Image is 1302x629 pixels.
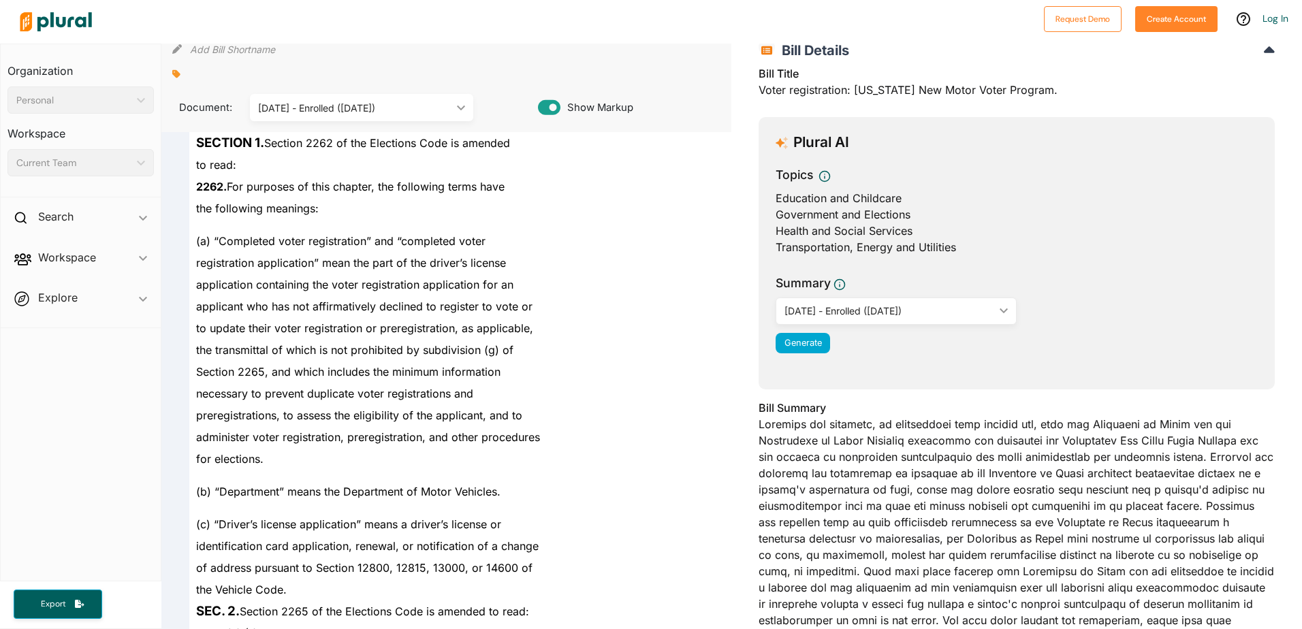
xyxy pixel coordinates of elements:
[1135,11,1218,25] a: Create Account
[196,256,506,270] span: registration application” mean the part of the driver’s license
[759,400,1275,416] h3: Bill Summary
[196,430,540,444] span: administer voter registration, preregistration, and other procedures
[784,304,994,318] div: [DATE] - Enrolled ([DATE])
[14,590,102,619] button: Export
[776,333,830,353] button: Generate
[776,190,1258,206] div: Education and Childcare
[196,180,505,193] span: For purposes of this chapter, the following terms have
[196,539,539,553] span: identification card application, renewal, or notification of a change
[196,365,501,378] span: Section 2265, and which includes the minimum information
[196,158,236,172] span: to read:
[31,598,75,610] span: Export
[196,180,227,193] strong: 2262.
[196,136,510,150] span: Section 2262 of the Elections Code is amended
[776,166,813,184] h3: Topics
[793,134,849,151] h3: Plural AI
[16,156,131,170] div: Current Team
[775,42,849,59] span: Bill Details
[196,485,501,498] span: (b) “Department” means the Department of Motor Vehicles.
[196,201,319,215] span: the following meanings:
[196,561,533,575] span: of address pursuant to Section 12800, 12815, 13000, or 14600 of
[196,135,264,150] strong: SECTION 1.
[196,603,240,619] strong: SEC. 2.
[1044,6,1122,32] button: Request Demo
[196,234,486,248] span: (a) “Completed voter registration” and “completed voter
[196,387,473,400] span: necessary to prevent duplicate voter registrations and
[196,517,501,531] span: (c) “Driver’s license application” means a driver’s license or
[759,65,1275,82] h3: Bill Title
[1263,12,1288,25] a: Log In
[1135,6,1218,32] button: Create Account
[196,604,529,618] span: Section 2265 of the Elections Code is amended to read:
[759,65,1275,106] div: Voter registration: [US_STATE] New Motor Voter Program.
[172,64,180,84] div: Add tags
[776,239,1258,255] div: Transportation, Energy and Utilities
[196,278,513,291] span: application containing the voter registration application for an
[776,223,1258,239] div: Health and Social Services
[172,100,234,115] span: Document:
[196,583,287,596] span: the Vehicle Code.
[190,38,275,60] button: Add Bill Shortname
[7,51,154,81] h3: Organization
[196,408,522,422] span: preregistrations, to assess the eligibility of the applicant, and to
[1044,11,1122,25] a: Request Demo
[196,452,264,466] span: for elections.
[196,343,513,357] span: the transmittal of which is not prohibited by subdivision (g) of
[784,338,822,348] span: Generate
[776,206,1258,223] div: Government and Elections
[560,100,633,115] span: Show Markup
[196,321,533,335] span: to update their voter registration or preregistration, as applicable,
[258,101,451,115] div: [DATE] - Enrolled ([DATE])
[38,209,74,224] h2: Search
[196,300,533,313] span: applicant who has not affirmatively declined to register to vote or
[7,114,154,144] h3: Workspace
[776,274,831,292] h3: Summary
[16,93,131,108] div: Personal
